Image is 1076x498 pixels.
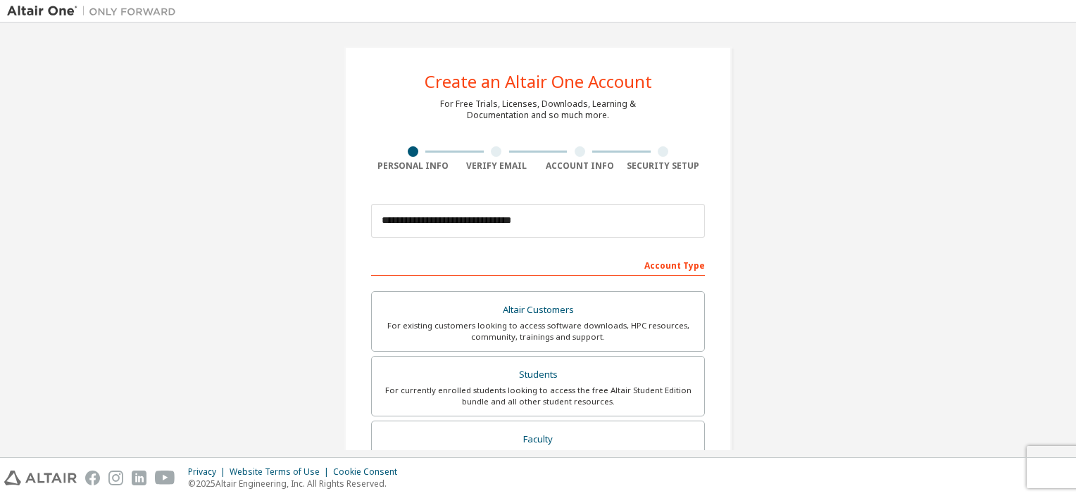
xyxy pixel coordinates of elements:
img: Altair One [7,4,183,18]
div: Personal Info [371,160,455,172]
div: Cookie Consent [333,466,406,478]
img: youtube.svg [155,471,175,485]
div: Create an Altair One Account [425,73,652,90]
div: For Free Trials, Licenses, Downloads, Learning & Documentation and so much more. [440,98,636,121]
img: altair_logo.svg [4,471,77,485]
div: Verify Email [455,160,539,172]
div: For existing customers looking to access software downloads, HPC resources, community, trainings ... [380,320,696,343]
div: Account Type [371,253,705,276]
div: Security Setup [622,160,706,172]
div: Website Terms of Use [230,466,333,478]
img: instagram.svg [108,471,123,485]
div: Altair Customers [380,300,696,320]
div: Faculty [380,430,696,449]
div: Students [380,365,696,385]
img: linkedin.svg [132,471,146,485]
div: Account Info [538,160,622,172]
div: For currently enrolled students looking to access the free Altair Student Edition bundle and all ... [380,385,696,407]
div: For faculty & administrators of academic institutions administering students and accessing softwa... [380,449,696,471]
div: Privacy [188,466,230,478]
p: © 2025 Altair Engineering, Inc. All Rights Reserved. [188,478,406,490]
img: facebook.svg [85,471,100,485]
